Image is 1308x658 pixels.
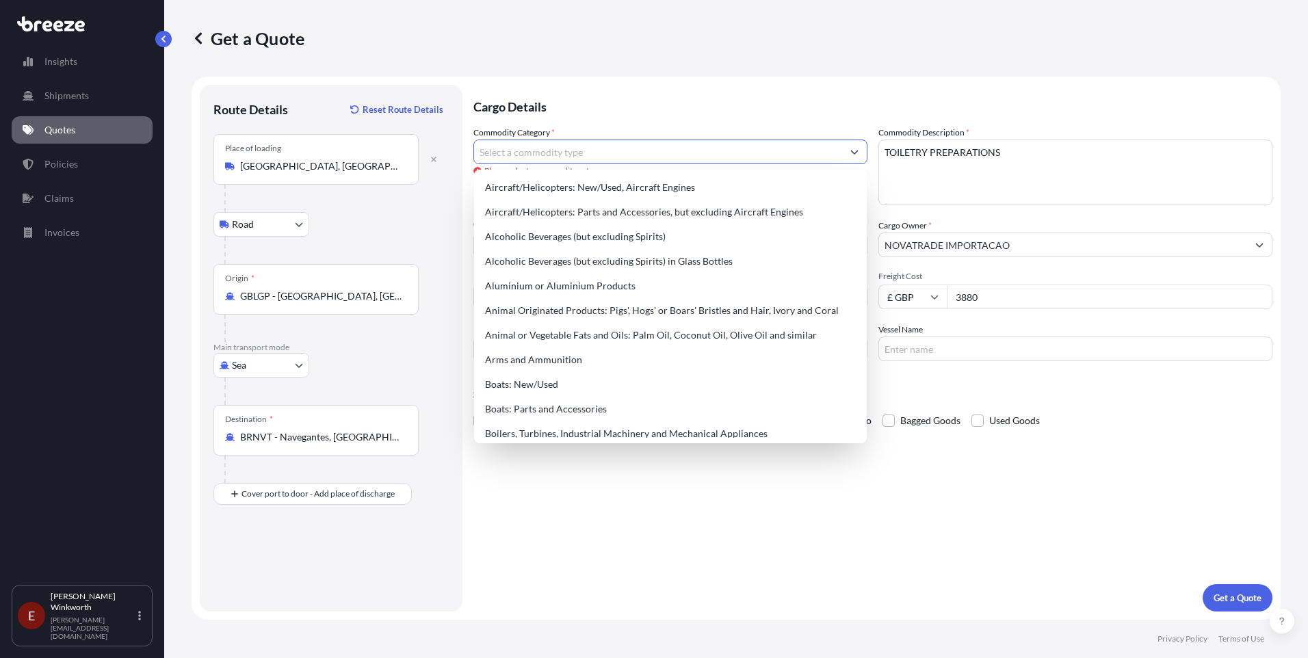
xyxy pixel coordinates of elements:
[1218,633,1264,644] p: Terms of Use
[473,126,555,140] label: Commodity Category
[900,410,960,431] span: Bagged Goods
[878,271,1272,282] span: Freight Cost
[473,323,542,337] label: Booking Reference
[232,218,254,231] span: Road
[480,372,861,397] div: Boats: New/Used
[240,289,402,303] input: Origin
[473,164,867,178] span: Please select a commodity category
[213,212,309,237] button: Select transport
[192,27,304,49] p: Get a Quote
[28,609,35,622] span: E
[1157,633,1207,644] p: Privacy Policy
[44,157,78,171] p: Policies
[51,616,135,640] p: [PERSON_NAME][EMAIL_ADDRESS][DOMAIN_NAME]
[44,226,79,239] p: Invoices
[480,298,861,323] div: Animal Originated Products: Pigs', Hogs' or Boars' Bristles and Hair, Ivory and Coral
[1214,591,1261,605] p: Get a Quote
[480,421,861,446] div: Boilers, Turbines, Industrial Machinery and Mechanical Appliances
[213,342,449,353] p: Main transport mode
[878,337,1272,361] input: Enter name
[225,414,273,425] div: Destination
[473,85,1272,126] p: Cargo Details
[44,123,75,137] p: Quotes
[240,430,402,444] input: Destination
[480,274,861,298] div: Aluminium or Aluminium Products
[213,353,309,378] button: Select transport
[44,192,74,205] p: Claims
[480,200,861,224] div: Aircraft/Helicopters: Parts and Accessories, but excluding Aircraft Engines
[44,55,77,68] p: Insights
[51,591,135,613] p: [PERSON_NAME] Winkworth
[240,159,402,173] input: Place of loading
[989,410,1040,431] span: Used Goods
[480,249,861,274] div: Alcoholic Beverages (but excluding Spirits) in Glass Bottles
[1247,233,1272,257] button: Show suggestions
[225,143,281,154] div: Place of loading
[474,140,842,164] input: Select a commodity type
[878,323,923,337] label: Vessel Name
[879,233,1247,257] input: Full name
[473,389,1272,399] p: Special Conditions
[44,89,89,103] p: Shipments
[878,219,932,233] label: Cargo Owner
[363,103,443,116] p: Reset Route Details
[232,358,246,372] span: Sea
[473,219,867,230] span: Commodity Value
[213,101,288,118] p: Route Details
[241,487,395,501] span: Cover port to door - Add place of discharge
[225,273,254,284] div: Origin
[947,285,1272,309] input: Enter amount
[480,224,861,249] div: Alcoholic Beverages (but excluding Spirits)
[842,140,867,164] button: Show suggestions
[480,323,861,347] div: Animal or Vegetable Fats and Oils: Palm Oil, Coconut Oil, Olive Oil and similar
[480,347,861,372] div: Arms and Ammunition
[480,175,861,200] div: Aircraft/Helicopters: New/Used, Aircraft Engines
[878,126,969,140] label: Commodity Description
[473,271,514,285] span: Load Type
[473,337,867,361] input: Your internal reference
[480,397,861,421] div: Boats: Parts and Accessories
